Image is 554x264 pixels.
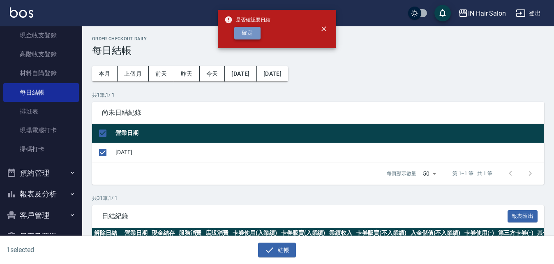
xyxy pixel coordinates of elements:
div: IN Hair Salon [468,8,506,19]
th: 現金結存 [150,228,177,239]
h6: 1 selected [7,245,137,255]
button: [DATE] [257,66,288,81]
span: 日結紀錄 [102,212,508,220]
a: 材料自購登錄 [3,64,79,83]
button: IN Hair Salon [455,5,509,22]
button: 前天 [149,66,174,81]
p: 共 1 筆, 1 / 1 [92,91,544,99]
button: 客戶管理 [3,205,79,226]
th: 營業日期 [122,228,150,239]
a: 高階收支登錄 [3,45,79,64]
th: 店販消費 [203,228,231,239]
th: 業績收入 [327,228,354,239]
a: 每日結帳 [3,83,79,102]
th: 卡券販賣(不入業績) [354,228,409,239]
td: [DATE] [113,143,544,162]
button: 報表及分析 [3,183,79,205]
p: 每頁顯示數量 [387,170,416,177]
button: 登出 [512,6,544,21]
th: 入金儲值(不入業績) [409,228,463,239]
th: 卡券販賣(入業績) [279,228,328,239]
button: save [434,5,451,21]
th: 營業日期 [113,124,544,143]
h2: Order checkout daily [92,36,544,42]
button: 昨天 [174,66,200,81]
button: 員工及薪資 [3,226,79,247]
button: 確定 [234,27,261,39]
button: 結帳 [258,243,296,258]
span: 是否確認要日結 [224,16,270,24]
th: 卡券使用(入業績) [231,228,279,239]
button: [DATE] [225,66,256,81]
p: 第 1–1 筆 共 1 筆 [452,170,492,177]
span: 尚未日結紀錄 [102,109,534,117]
button: 今天 [200,66,225,81]
a: 掃碼打卡 [3,140,79,159]
p: 共 31 筆, 1 / 1 [92,195,544,202]
button: close [315,20,333,38]
th: 解除日結 [92,228,122,239]
button: 預約管理 [3,162,79,184]
h3: 每日結帳 [92,45,544,56]
a: 現金收支登錄 [3,26,79,45]
button: 本月 [92,66,118,81]
button: 上個月 [118,66,149,81]
button: 報表匯出 [508,210,538,223]
th: 卡券使用(-) [462,228,496,239]
img: Logo [10,7,33,18]
a: 報表匯出 [508,212,538,220]
div: 50 [420,162,439,185]
a: 現場電腦打卡 [3,121,79,140]
a: 排班表 [3,102,79,121]
th: 服務消費 [177,228,204,239]
th: 第三方卡券(-) [496,228,536,239]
